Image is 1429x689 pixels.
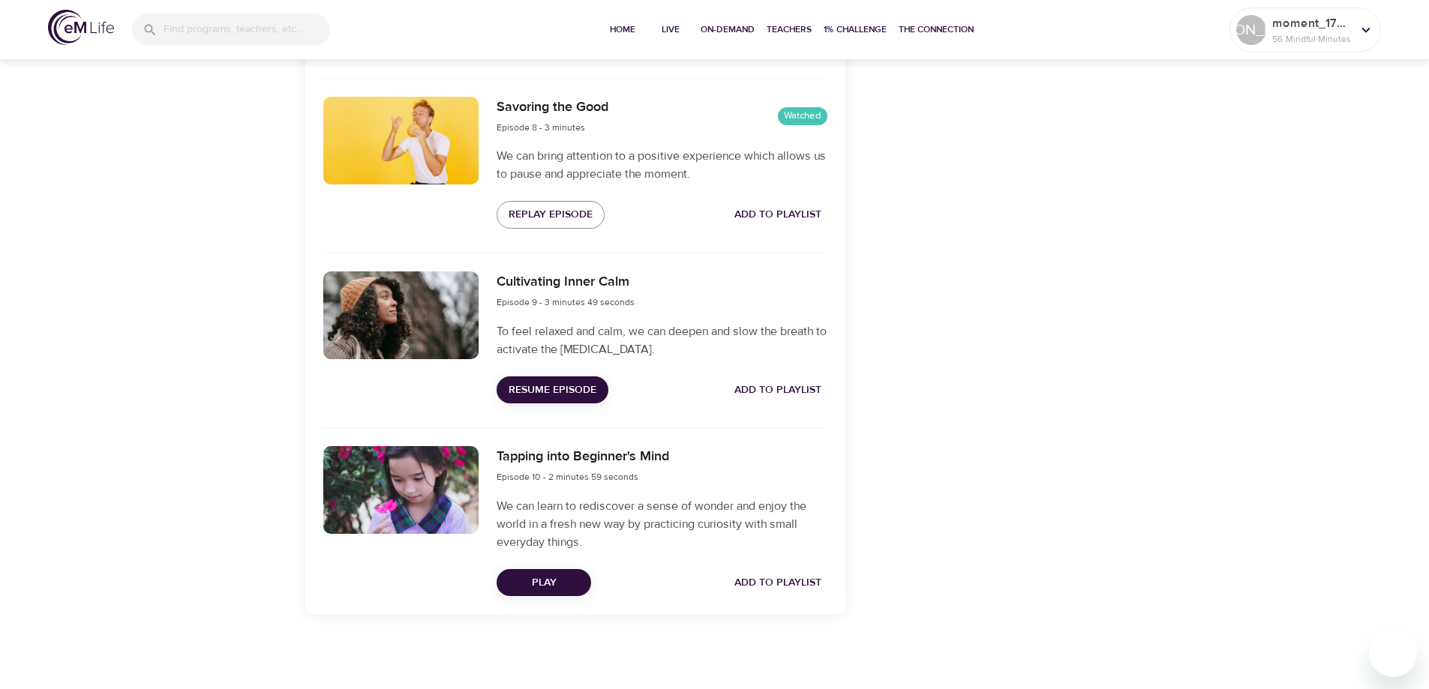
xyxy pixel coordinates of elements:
[497,97,608,118] h6: Savoring the Good
[605,22,641,37] span: Home
[728,201,827,229] button: Add to Playlist
[509,574,579,592] span: Play
[497,147,827,183] p: We can bring attention to a positive experience which allows us to pause and appreciate the moment.
[728,569,827,597] button: Add to Playlist
[497,497,827,551] p: We can learn to rediscover a sense of wonder and enjoy the world in a fresh new way by practicing...
[767,22,812,37] span: Teachers
[497,271,635,293] h6: Cultivating Inner Calm
[497,471,638,483] span: Episode 10 - 2 minutes 59 seconds
[509,205,593,224] span: Replay Episode
[734,205,821,224] span: Add to Playlist
[497,322,827,358] p: To feel relaxed and calm, we can deepen and slow the breath to activate the [MEDICAL_DATA].
[497,201,605,229] button: Replay Episode
[497,446,669,468] h6: Tapping into Beginner's Mind
[824,22,887,37] span: 1% Challenge
[734,574,821,592] span: Add to Playlist
[497,121,585,133] span: Episode 8 - 3 minutes
[734,381,821,400] span: Add to Playlist
[497,569,591,597] button: Play
[1272,32,1352,46] p: 56 Mindful Minutes
[497,296,635,308] span: Episode 9 - 3 minutes 49 seconds
[701,22,755,37] span: On-Demand
[728,376,827,404] button: Add to Playlist
[1272,14,1352,32] p: moment_1746717572
[164,13,330,46] input: Find programs, teachers, etc...
[1369,629,1417,677] iframe: Button to launch messaging window
[778,109,827,123] span: Watched
[899,22,974,37] span: The Connection
[509,381,596,400] span: Resume Episode
[497,376,608,404] button: Resume Episode
[653,22,689,37] span: Live
[1236,15,1266,45] div: [PERSON_NAME]
[48,10,114,45] img: logo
